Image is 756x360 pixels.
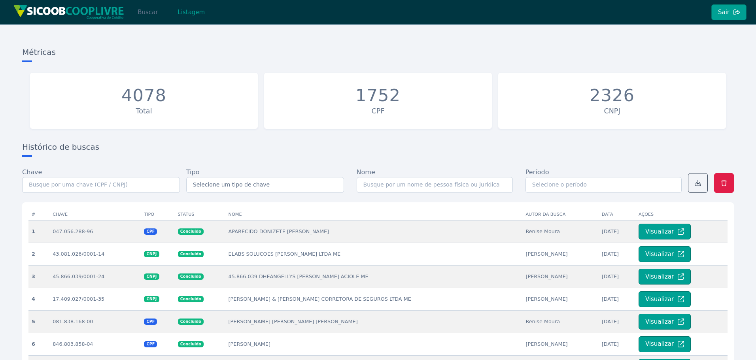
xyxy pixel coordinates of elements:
button: Visualizar [639,291,691,307]
th: 2 [28,243,49,265]
th: 4 [28,288,49,310]
td: [PERSON_NAME] [PERSON_NAME] [PERSON_NAME] [225,310,523,333]
td: [PERSON_NAME] [225,333,523,355]
th: Status [175,209,225,221]
span: CPF [144,341,157,347]
input: Busque por uma chave (CPF / CNPJ) [22,177,180,193]
td: 43.081.026/0001-14 [49,243,141,265]
td: ELABS SOLUCOES [PERSON_NAME] LTDA ME [225,243,523,265]
button: Visualizar [639,314,691,330]
button: Buscar [131,4,164,20]
span: Concluido [178,341,204,347]
th: 1 [28,220,49,243]
button: Listagem [171,4,212,20]
span: Concluido [178,319,204,325]
span: Concluido [178,296,204,302]
td: [PERSON_NAME] [522,243,598,265]
img: img/sicoob_cooplivre.png [13,5,124,19]
span: Concluido [178,251,204,257]
td: Renise Moura [522,310,598,333]
td: Renise Moura [522,220,598,243]
div: CPF [268,106,488,116]
td: [PERSON_NAME] [522,288,598,310]
label: Tipo [186,168,200,177]
button: Visualizar [639,224,691,239]
label: Chave [22,168,42,177]
th: Tipo [141,209,174,221]
span: CPF [144,319,157,325]
th: 5 [28,310,49,333]
th: Data [599,209,635,221]
div: 4078 [121,85,166,106]
th: Ações [635,209,728,221]
input: Selecione o período [525,177,682,193]
th: Nome [225,209,523,221]
td: 846.803.858-04 [49,333,141,355]
span: CNPJ [144,273,159,280]
span: Concluido [178,273,204,280]
th: 3 [28,265,49,288]
h3: Métricas [22,47,734,61]
td: [DATE] [599,333,635,355]
td: [DATE] [599,310,635,333]
th: # [28,209,49,221]
td: 081.838.168-00 [49,310,141,333]
button: Visualizar [639,246,691,262]
td: [DATE] [599,243,635,265]
button: Visualizar [639,269,691,285]
span: CPF [144,228,157,235]
td: 45.866.039 DHEANGELLYS [PERSON_NAME] ACIOLE ME [225,265,523,288]
button: Visualizar [639,336,691,352]
td: [PERSON_NAME] & [PERSON_NAME] CORRETORA DE SEGUROS LTDA ME [225,288,523,310]
td: APARECIDO DONIZETE [PERSON_NAME] [225,220,523,243]
span: CNPJ [144,296,159,302]
button: Sair [711,4,747,20]
td: [PERSON_NAME] [522,265,598,288]
input: Busque por um nome de pessoa física ou jurídica [357,177,513,193]
td: 047.056.288-96 [49,220,141,243]
label: Período [525,168,549,177]
th: 6 [28,333,49,355]
div: CNPJ [502,106,722,116]
th: Autor da busca [522,209,598,221]
span: CNPJ [144,251,159,257]
td: [PERSON_NAME] [522,333,598,355]
div: 2326 [590,85,635,106]
td: [DATE] [599,220,635,243]
h3: Histórico de buscas [22,141,734,156]
div: 1752 [355,85,401,106]
div: Total [34,106,254,116]
td: 45.866.039/0001-24 [49,265,141,288]
th: Chave [49,209,141,221]
td: 17.409.027/0001-35 [49,288,141,310]
span: Concluido [178,228,204,235]
label: Nome [357,168,375,177]
td: [DATE] [599,288,635,310]
td: [DATE] [599,265,635,288]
